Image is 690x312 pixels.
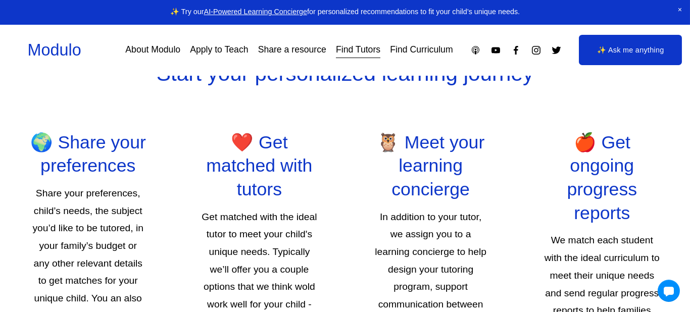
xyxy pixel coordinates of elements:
a: ✨ Ask me anything [579,35,682,65]
h2: 🍎 Get ongoing progress reports [544,131,660,225]
h2: 🦉 Meet your learning concierge [373,131,489,201]
a: Apple Podcasts [470,45,481,56]
a: About Modulo [125,41,180,59]
h2: 🌍 Share your preferences [30,131,146,178]
a: Modulo [28,41,81,59]
a: YouTube [490,45,501,56]
a: AI-Powered Learning Concierge [204,8,307,16]
h2: ❤️ Get matched with tutors [202,131,318,201]
a: Twitter [551,45,562,56]
a: Share a resource [258,41,326,59]
a: Facebook [511,45,521,56]
a: Find Tutors [336,41,380,59]
a: Instagram [531,45,541,56]
a: Find Curriculum [390,41,453,59]
a: Apply to Teach [190,41,248,59]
